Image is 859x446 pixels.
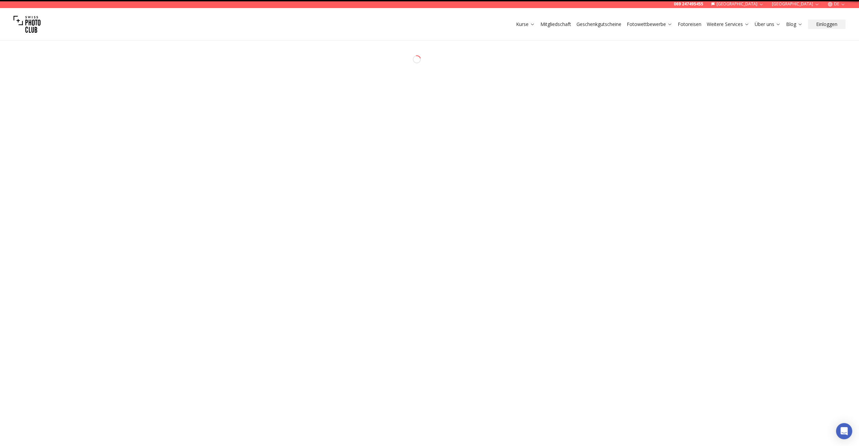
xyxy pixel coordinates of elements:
[704,20,752,29] button: Weitere Services
[752,20,783,29] button: Über uns
[574,20,624,29] button: Geschenkgutscheine
[674,1,703,7] a: 069 247495455
[755,21,781,28] a: Über uns
[707,21,749,28] a: Weitere Services
[624,20,675,29] button: Fotowettbewerbe
[516,21,535,28] a: Kurse
[675,20,704,29] button: Fotoreisen
[783,20,805,29] button: Blog
[576,21,621,28] a: Geschenkgutscheine
[627,21,672,28] a: Fotowettbewerbe
[786,21,803,28] a: Blog
[14,11,41,38] img: Swiss photo club
[538,20,574,29] button: Mitgliedschaft
[540,21,571,28] a: Mitgliedschaft
[513,20,538,29] button: Kurse
[678,21,701,28] a: Fotoreisen
[808,20,845,29] button: Einloggen
[836,423,852,439] div: Open Intercom Messenger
